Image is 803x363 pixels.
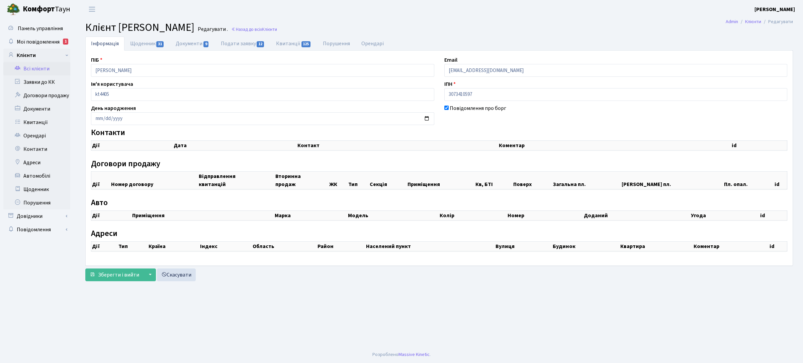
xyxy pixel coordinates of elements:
th: id [760,210,787,220]
a: Контакти [3,142,70,156]
b: Комфорт [23,4,55,14]
a: Клієнти [745,18,761,25]
span: Мої повідомлення [17,38,60,46]
th: Колір [439,210,507,220]
th: Номер договору [110,172,198,189]
span: Таун [23,4,70,15]
th: Тип [348,172,369,189]
th: Вторинна продаж [275,172,329,189]
th: ЖК [329,172,347,189]
th: Дії [91,242,118,251]
th: Поверх [513,172,552,189]
th: Населений пункт [365,242,495,251]
label: Ім'я користувача [91,80,133,88]
th: Дата [173,140,297,150]
label: Повідомлення про борг [450,104,506,112]
th: Дії [91,140,173,150]
th: Індекс [199,242,252,251]
b: [PERSON_NAME] [754,6,795,13]
div: 1 [63,39,68,45]
a: Орендарі [3,129,70,142]
label: ІПН [444,80,456,88]
small: Редагувати . [196,26,228,33]
a: Назад до всіхКлієнти [231,26,277,33]
th: Відправлення квитанцій [198,172,275,189]
th: Приміщення [407,172,475,189]
th: Коментар [693,242,769,251]
a: Квитанції [270,37,317,51]
a: Автомобілі [3,169,70,183]
a: Адреси [3,156,70,169]
li: Редагувати [761,18,793,25]
span: Зберегти і вийти [98,271,139,279]
th: Модель [347,210,439,220]
a: Документи [170,37,215,51]
th: Дії [91,210,131,220]
a: [PERSON_NAME] [754,5,795,13]
a: Порушення [317,37,356,51]
th: Загальна пл. [552,172,621,189]
span: 12 [257,41,264,47]
th: id [774,172,787,189]
a: Мої повідомлення1 [3,35,70,49]
th: Марка [274,210,347,220]
span: Клієнт [PERSON_NAME] [85,20,194,35]
th: Угода [690,210,760,220]
label: Email [444,56,457,64]
th: Контакт [297,140,498,150]
th: Будинок [552,242,620,251]
a: Договори продажу [3,89,70,102]
a: Панель управління [3,22,70,35]
button: Зберегти і вийти [85,268,144,281]
a: Документи [3,102,70,116]
a: Повідомлення [3,223,70,236]
a: Щоденник [124,37,170,51]
a: Інформація [85,37,124,51]
a: Massive Kinetic [398,351,430,358]
a: Скасувати [157,268,196,281]
th: Район [317,242,366,251]
th: Країна [148,242,199,251]
a: Клієнти [3,49,70,62]
th: Номер [507,210,583,220]
button: Переключити навігацію [84,4,100,15]
div: Розроблено . [372,351,431,358]
a: Admin [726,18,738,25]
th: [PERSON_NAME] пл. [621,172,723,189]
label: День народження [91,104,136,112]
span: 125 [301,41,311,47]
a: Орендарі [356,37,389,51]
nav: breadcrumb [716,15,803,29]
a: Квитанції [3,116,70,129]
th: Область [252,242,317,251]
th: Квартира [620,242,693,251]
span: Панель управління [18,25,63,32]
th: Секція [369,172,407,189]
label: ПІБ [91,56,102,64]
label: Адреси [91,229,117,239]
a: Щоденник [3,183,70,196]
th: id [769,242,787,251]
a: Порушення [3,196,70,209]
img: logo.png [7,3,20,16]
a: Довідники [3,209,70,223]
th: Пл. опал. [723,172,774,189]
a: Всі клієнти [3,62,70,75]
th: id [731,140,787,150]
a: Подати заявку [215,37,270,51]
span: 31 [156,41,164,47]
label: Договори продажу [91,159,160,169]
th: Тип [118,242,148,251]
th: Приміщення [131,210,274,220]
th: Доданий [583,210,691,220]
label: Контакти [91,128,125,138]
span: 9 [203,41,209,47]
label: Авто [91,198,108,208]
th: Дії [91,172,110,189]
span: Клієнти [262,26,277,33]
th: Коментар [498,140,731,150]
th: Кв, БТІ [475,172,513,189]
a: Заявки до КК [3,75,70,89]
th: Вулиця [495,242,552,251]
